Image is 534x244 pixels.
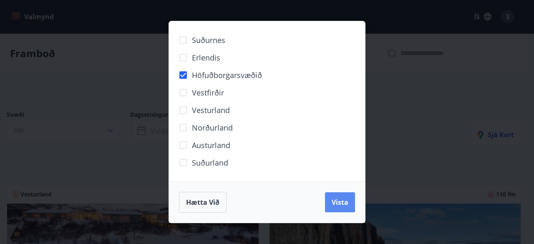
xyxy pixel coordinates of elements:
[192,140,230,151] span: Austurland
[192,87,224,98] span: Vestfirðir
[192,70,262,80] span: Höfuðborgarsvæðið
[332,198,348,207] span: Vista
[192,157,228,168] span: Suðurland
[325,192,355,212] button: Vista
[192,52,220,63] span: Erlendis
[192,105,230,116] span: Vesturland
[179,192,227,213] button: Hætta við
[186,198,219,207] span: Hætta við
[192,122,233,133] span: Norðurland
[192,35,225,45] span: Suðurnes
